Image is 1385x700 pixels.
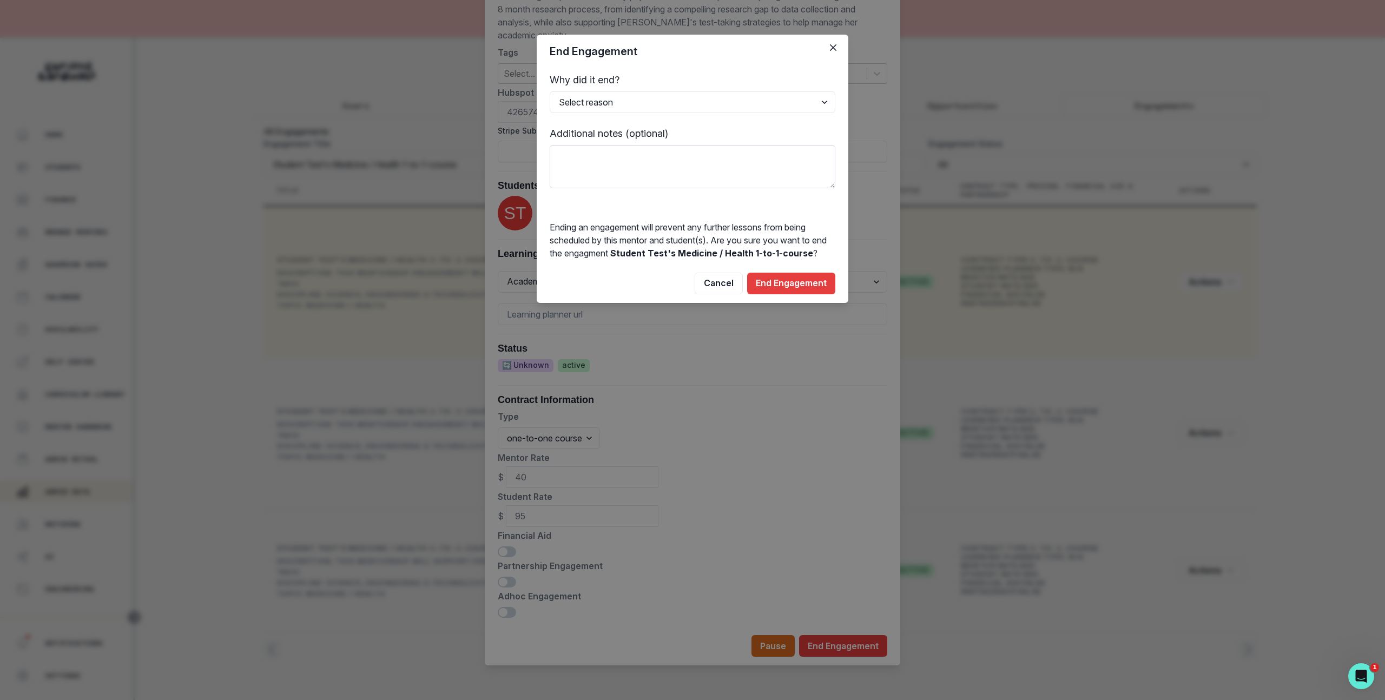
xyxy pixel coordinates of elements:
button: Close [825,39,842,56]
header: End Engagement [537,35,848,68]
button: End Engagement [747,273,835,294]
span: 1 [1370,663,1379,672]
span: Ending an engagement will prevent any further lessons from being scheduled by this mentor and stu... [550,222,827,259]
span: ? [813,248,817,259]
iframe: Intercom live chat [1348,663,1374,689]
p: Additional notes (optional) [550,126,835,141]
p: Why did it end? [550,72,835,87]
span: Student Test's Medicine / Health 1-to-1-course [610,248,813,259]
button: Cancel [695,273,743,294]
